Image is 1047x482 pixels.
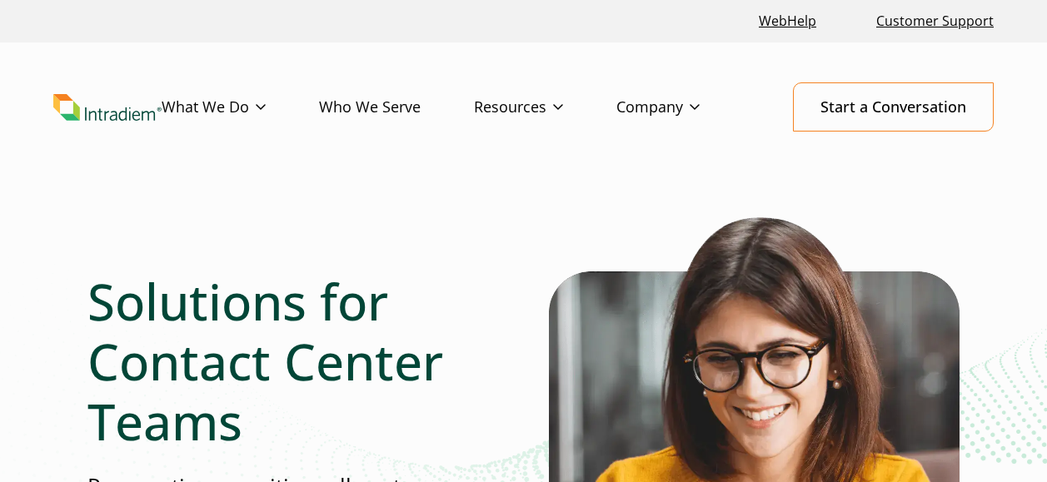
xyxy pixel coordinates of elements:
[53,94,162,121] img: Intradiem
[87,271,446,451] h1: Solutions for Contact Center Teams
[870,3,1000,39] a: Customer Support
[616,83,753,132] a: Company
[53,94,162,121] a: Link to homepage of Intradiem
[162,83,319,132] a: What We Do
[752,3,823,39] a: Link opens in a new window
[793,82,994,132] a: Start a Conversation
[474,83,616,132] a: Resources
[319,83,474,132] a: Who We Serve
